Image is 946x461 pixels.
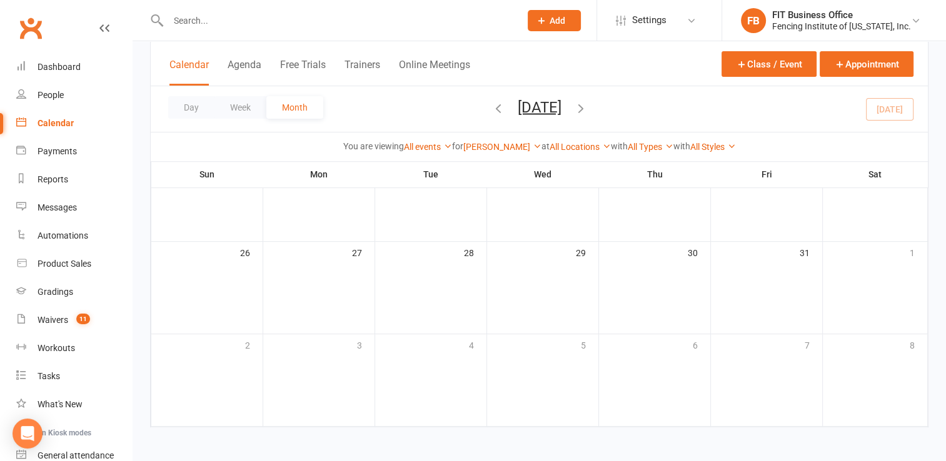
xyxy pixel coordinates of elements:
div: Tasks [38,371,60,381]
div: 30 [688,242,710,262]
a: All Locations [550,142,611,152]
th: Fri [711,161,823,187]
div: People [38,90,64,100]
div: 6 [693,334,710,355]
a: Clubworx [15,12,46,44]
div: 5 [581,334,598,355]
a: Dashboard [16,53,132,81]
strong: at [541,141,550,151]
a: All Styles [690,142,736,152]
button: Free Trials [280,59,326,86]
a: Product Sales [16,250,132,278]
strong: You are viewing [343,141,404,151]
a: All events [404,142,452,152]
div: 7 [805,334,822,355]
button: Add [528,10,581,31]
a: Calendar [16,109,132,137]
a: People [16,81,132,109]
div: 27 [352,242,375,262]
div: 4 [469,334,486,355]
div: Open Intercom Messenger [13,419,43,449]
div: 1 [910,242,927,262]
span: Add [550,16,565,26]
div: General attendance [38,450,114,460]
button: Class / Event [722,51,817,77]
a: What's New [16,390,132,419]
th: Sun [151,161,263,187]
a: Reports [16,166,132,194]
div: Dashboard [38,62,81,72]
a: Tasks [16,362,132,390]
button: Week [214,96,266,119]
th: Tue [375,161,487,187]
div: 8 [910,334,927,355]
div: Payments [38,146,77,156]
a: All Types [628,142,673,152]
strong: for [452,141,463,151]
div: 28 [464,242,486,262]
span: 11 [76,314,90,324]
th: Mon [263,161,375,187]
div: Reports [38,174,68,184]
button: Day [168,96,214,119]
div: Automations [38,230,88,240]
div: Messages [38,202,77,212]
button: Calendar [169,59,209,86]
button: Trainers [345,59,380,86]
a: [PERSON_NAME] [463,142,541,152]
div: Fencing Institute of [US_STATE], Inc. [772,21,911,32]
a: Waivers 11 [16,306,132,334]
button: [DATE] [518,98,561,116]
div: Product Sales [38,259,91,269]
div: Workouts [38,343,75,353]
strong: with [611,141,628,151]
strong: with [673,141,690,151]
th: Sat [823,161,928,187]
th: Wed [487,161,599,187]
a: Automations [16,222,132,250]
div: 2 [245,334,263,355]
a: Messages [16,194,132,222]
div: 3 [357,334,375,355]
th: Thu [599,161,711,187]
div: FIT Business Office [772,9,911,21]
input: Search... [164,12,511,29]
div: Gradings [38,287,73,297]
div: 26 [240,242,263,262]
button: Online Meetings [399,59,470,86]
button: Agenda [228,59,261,86]
a: Workouts [16,334,132,362]
span: Settings [632,6,667,34]
div: 29 [576,242,598,262]
div: Calendar [38,118,74,128]
a: Gradings [16,278,132,306]
div: Waivers [38,315,68,325]
div: 31 [800,242,822,262]
div: What's New [38,399,83,409]
button: Appointment [820,51,913,77]
div: FB [741,8,766,33]
a: Payments [16,137,132,166]
button: Month [266,96,323,119]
